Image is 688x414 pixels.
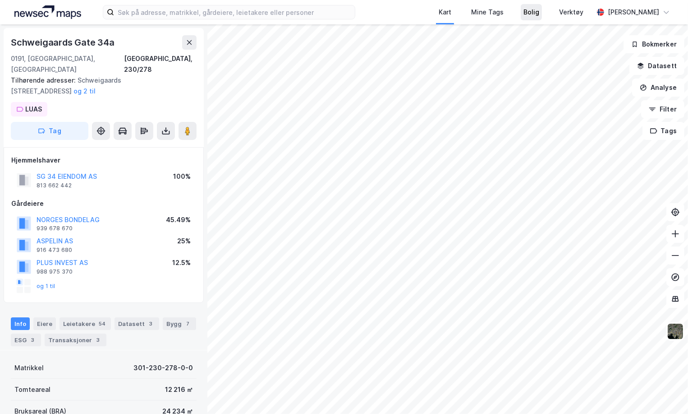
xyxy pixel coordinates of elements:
div: LUAS [25,104,42,115]
div: 988 975 370 [37,268,73,275]
div: Transaksjoner [45,334,106,346]
div: Matrikkel [14,363,44,373]
div: [GEOGRAPHIC_DATA], 230/278 [124,53,197,75]
div: 3 [28,335,37,344]
img: 9k= [667,323,684,340]
div: 3 [147,319,156,328]
div: 54 [97,319,107,328]
div: 45.49% [166,214,191,225]
div: [PERSON_NAME] [608,7,659,18]
div: Gårdeiere [11,198,196,209]
button: Filter [641,100,684,118]
div: Bygg [163,317,196,330]
div: 813 662 442 [37,182,72,189]
button: Analyse [632,79,684,97]
div: Bolig [523,7,539,18]
button: Tags [642,122,684,140]
iframe: Chat Widget [643,371,688,414]
div: Kart [439,7,451,18]
button: Datasett [629,57,684,75]
div: Tomteareal [14,384,50,395]
input: Søk på adresse, matrikkel, gårdeiere, leietakere eller personer [114,5,355,19]
div: 0191, [GEOGRAPHIC_DATA], [GEOGRAPHIC_DATA] [11,53,124,75]
div: 939 678 670 [37,225,73,232]
div: Leietakere [60,317,111,330]
div: Eiere [33,317,56,330]
div: Info [11,317,30,330]
div: Kontrollprogram for chat [643,371,688,414]
div: 7 [183,319,193,328]
div: 3 [94,335,103,344]
div: 25% [177,236,191,247]
div: ESG [11,334,41,346]
span: Tilhørende adresser: [11,76,78,84]
button: Bokmerker [624,35,684,53]
div: 12.5% [172,257,191,268]
div: Mine Tags [471,7,504,18]
div: 916 473 680 [37,247,72,254]
div: Schweigaards Gate 34a [11,35,116,50]
div: Verktøy [559,7,583,18]
div: Schweigaards [STREET_ADDRESS] [11,75,189,97]
div: Datasett [115,317,159,330]
div: 12 216 ㎡ [165,384,193,395]
button: Tag [11,122,88,140]
div: 301-230-278-0-0 [133,363,193,373]
img: logo.a4113a55bc3d86da70a041830d287a7e.svg [14,5,81,19]
div: Hjemmelshaver [11,155,196,166]
div: 100% [173,171,191,182]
